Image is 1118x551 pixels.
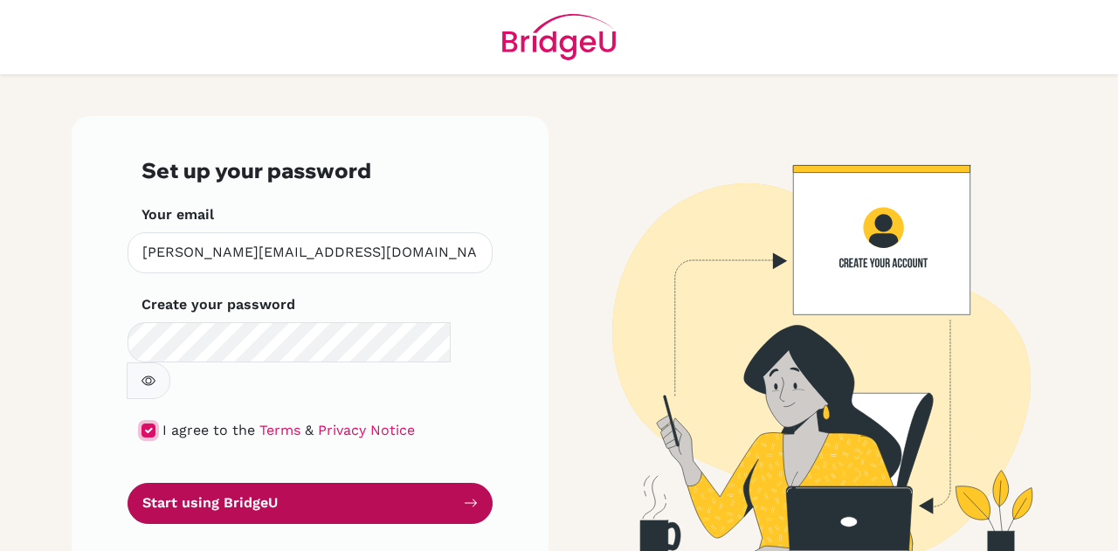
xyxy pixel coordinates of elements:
label: Create your password [141,294,295,315]
a: Privacy Notice [318,422,415,438]
a: Terms [259,422,300,438]
button: Start using BridgeU [128,483,493,524]
h3: Set up your password [141,158,479,183]
span: I agree to the [162,422,255,438]
input: Insert your email* [128,232,493,273]
span: & [305,422,314,438]
label: Your email [141,204,214,225]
